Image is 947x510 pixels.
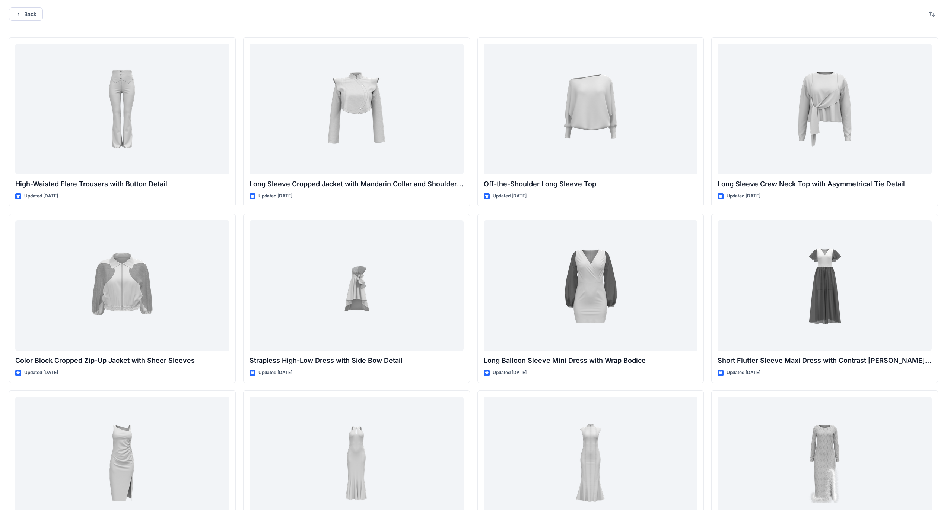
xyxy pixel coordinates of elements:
[15,355,229,366] p: Color Block Cropped Zip-Up Jacket with Sheer Sleeves
[727,192,760,200] p: Updated [DATE]
[718,44,932,174] a: Long Sleeve Crew Neck Top with Asymmetrical Tie Detail
[484,179,698,189] p: Off-the-Shoulder Long Sleeve Top
[718,220,932,351] a: Short Flutter Sleeve Maxi Dress with Contrast Bodice and Sheer Overlay
[493,369,527,377] p: Updated [DATE]
[484,44,698,174] a: Off-the-Shoulder Long Sleeve Top
[15,220,229,351] a: Color Block Cropped Zip-Up Jacket with Sheer Sleeves
[718,355,932,366] p: Short Flutter Sleeve Maxi Dress with Contrast [PERSON_NAME] and [PERSON_NAME]
[258,192,292,200] p: Updated [DATE]
[15,179,229,189] p: High-Waisted Flare Trousers with Button Detail
[9,7,43,21] button: Back
[484,355,698,366] p: Long Balloon Sleeve Mini Dress with Wrap Bodice
[250,355,464,366] p: Strapless High-Low Dress with Side Bow Detail
[24,369,58,377] p: Updated [DATE]
[493,192,527,200] p: Updated [DATE]
[250,220,464,351] a: Strapless High-Low Dress with Side Bow Detail
[250,179,464,189] p: Long Sleeve Cropped Jacket with Mandarin Collar and Shoulder Detail
[258,369,292,377] p: Updated [DATE]
[250,44,464,174] a: Long Sleeve Cropped Jacket with Mandarin Collar and Shoulder Detail
[718,179,932,189] p: Long Sleeve Crew Neck Top with Asymmetrical Tie Detail
[15,44,229,174] a: High-Waisted Flare Trousers with Button Detail
[24,192,58,200] p: Updated [DATE]
[727,369,760,377] p: Updated [DATE]
[484,220,698,351] a: Long Balloon Sleeve Mini Dress with Wrap Bodice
